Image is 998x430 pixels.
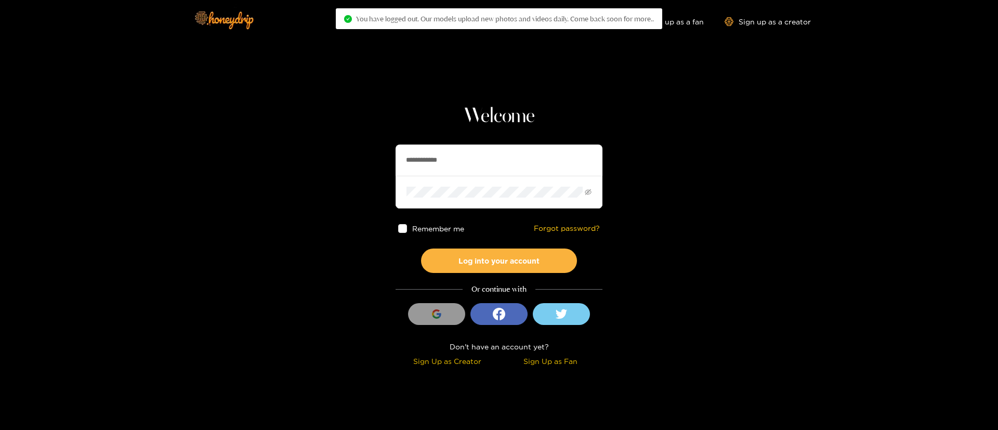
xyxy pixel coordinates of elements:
div: Sign Up as Creator [398,355,496,367]
div: Don't have an account yet? [396,341,602,353]
span: check-circle [344,15,352,23]
h1: Welcome [396,104,602,129]
span: eye-invisible [585,189,592,196]
span: You have logged out. Our models upload new photos and videos daily. Come back soon for more.. [356,15,654,23]
button: Log into your account [421,249,577,273]
a: Sign up as a fan [633,17,704,26]
span: Remember me [412,225,464,232]
a: Sign up as a creator [725,17,811,26]
div: Sign Up as Fan [502,355,600,367]
a: Forgot password? [534,224,600,233]
div: Or continue with [396,283,602,295]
